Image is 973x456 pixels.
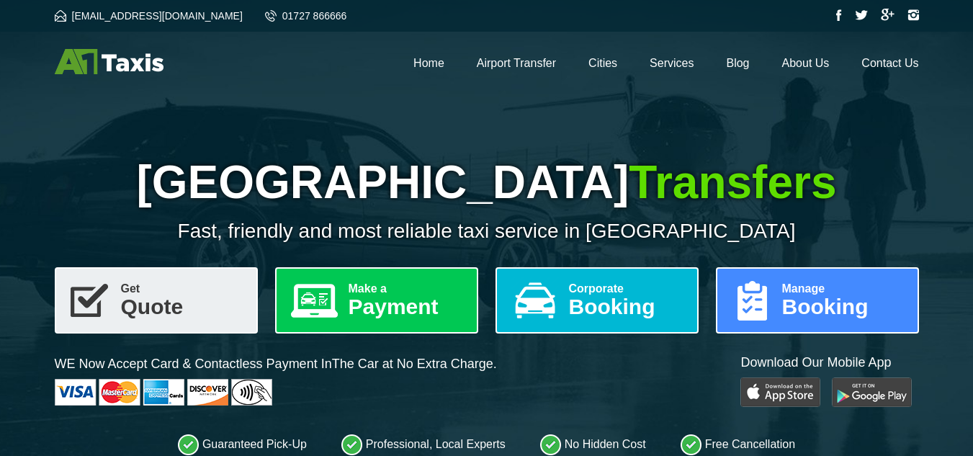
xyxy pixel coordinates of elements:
[782,283,906,295] span: Manage
[55,267,258,334] a: GetQuote
[55,220,919,243] p: Fast, friendly and most reliable taxi service in [GEOGRAPHIC_DATA]
[349,283,465,295] span: Make a
[121,283,245,295] span: Get
[629,156,836,208] span: Transfers
[55,355,497,373] p: WE Now Accept Card & Contactless Payment In
[55,10,243,22] a: [EMAIL_ADDRESS][DOMAIN_NAME]
[861,57,918,69] a: Contact Us
[540,434,646,455] li: No Hidden Cost
[588,57,617,69] a: Cities
[836,9,842,21] img: Facebook
[881,9,894,21] img: Google Plus
[782,57,830,69] a: About Us
[832,377,912,407] img: Google Play
[726,57,749,69] a: Blog
[55,49,163,74] img: A1 Taxis St Albans LTD
[477,57,556,69] a: Airport Transfer
[178,434,307,455] li: Guaranteed Pick-Up
[413,57,444,69] a: Home
[341,434,506,455] li: Professional, Local Experts
[55,379,272,406] img: Cards
[55,156,919,209] h1: [GEOGRAPHIC_DATA]
[907,9,919,21] img: Instagram
[740,354,918,372] p: Download Our Mobile App
[855,10,868,20] img: Twitter
[650,57,694,69] a: Services
[496,267,699,334] a: CorporateBooking
[569,283,686,295] span: Corporate
[681,434,795,455] li: Free Cancellation
[332,357,497,371] span: The Car at No Extra Charge.
[275,267,478,334] a: Make aPayment
[716,267,919,334] a: ManageBooking
[740,377,820,407] img: Play Store
[265,10,347,22] a: 01727 866666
